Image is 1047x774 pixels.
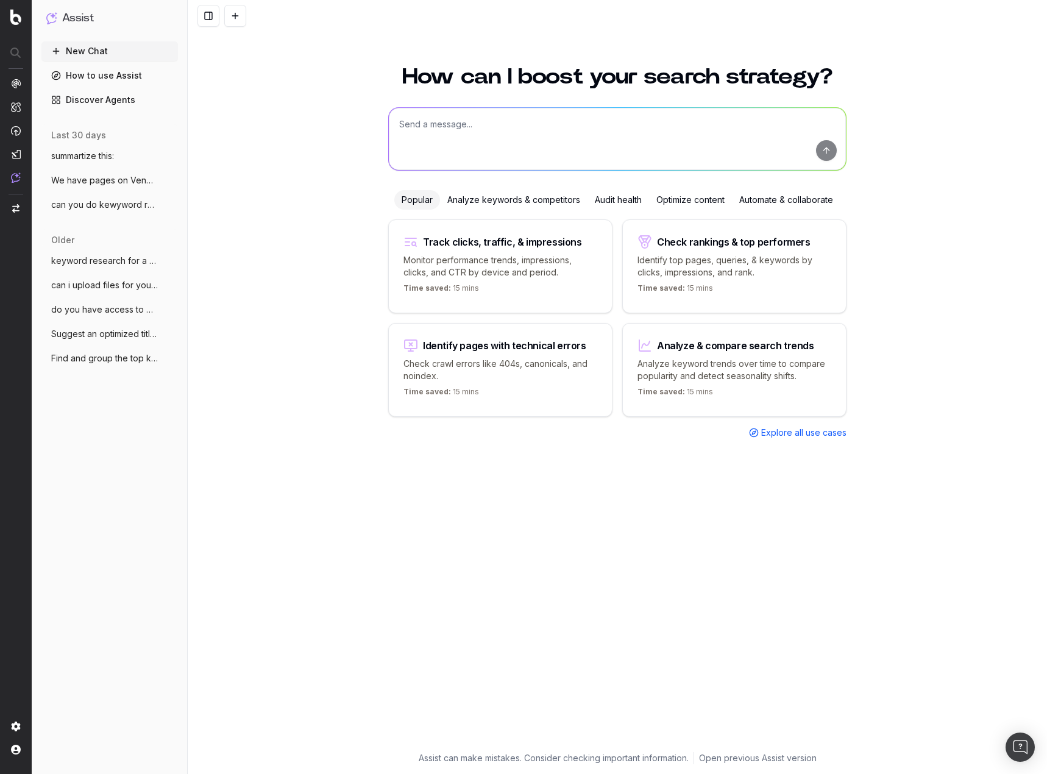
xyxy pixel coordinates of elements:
[41,300,178,319] button: do you have access to my SEM Rush data
[41,195,178,215] button: can you do kewyword research for this pa
[761,427,846,439] span: Explore all use cases
[10,9,21,25] img: Botify logo
[11,102,21,112] img: Intelligence
[419,752,689,764] p: Assist can make mistakes. Consider checking important information.
[388,66,846,88] h1: How can I boost your search strategy?
[699,752,817,764] a: Open previous Assist version
[41,66,178,85] a: How to use Assist
[637,283,685,293] span: Time saved:
[51,328,158,340] span: Suggest an optimized title and descripti
[51,199,158,211] span: can you do kewyword research for this pa
[51,279,158,291] span: can i upload files for you to analyze
[587,190,649,210] div: Audit health
[749,427,846,439] a: Explore all use cases
[637,358,831,382] p: Analyze keyword trends over time to compare popularity and detect seasonality shifts.
[51,255,158,267] span: keyword research for a page about a mass
[11,172,21,183] img: Assist
[657,341,814,350] div: Analyze & compare search trends
[11,126,21,136] img: Activation
[62,10,94,27] h1: Assist
[403,254,597,279] p: Monitor performance trends, impressions, clicks, and CTR by device and period.
[11,722,21,731] img: Setting
[403,283,451,293] span: Time saved:
[51,129,106,141] span: last 30 days
[11,79,21,88] img: Analytics
[12,204,20,213] img: Switch project
[637,387,713,402] p: 15 mins
[41,90,178,110] a: Discover Agents
[403,387,451,396] span: Time saved:
[732,190,840,210] div: Automate & collaborate
[11,149,21,159] img: Studio
[46,10,173,27] button: Assist
[637,387,685,396] span: Time saved:
[637,283,713,298] p: 15 mins
[394,190,440,210] div: Popular
[403,387,479,402] p: 15 mins
[51,150,114,162] span: summartize this:
[41,171,178,190] button: We have pages on Venmo and CashApp refer
[1006,733,1035,762] div: Open Intercom Messenger
[649,190,732,210] div: Optimize content
[423,341,586,350] div: Identify pages with technical errors
[51,234,74,246] span: older
[11,745,21,754] img: My account
[51,352,158,364] span: Find and group the top keywords for acco
[41,275,178,295] button: can i upload files for you to analyze
[440,190,587,210] div: Analyze keywords & competitors
[637,254,831,279] p: Identify top pages, queries, & keywords by clicks, impressions, and rank.
[51,174,158,186] span: We have pages on Venmo and CashApp refer
[46,12,57,24] img: Assist
[657,237,811,247] div: Check rankings & top performers
[41,324,178,344] button: Suggest an optimized title and descripti
[51,304,158,316] span: do you have access to my SEM Rush data
[41,251,178,271] button: keyword research for a page about a mass
[41,146,178,166] button: summartize this:
[41,41,178,61] button: New Chat
[41,349,178,368] button: Find and group the top keywords for acco
[403,358,597,382] p: Check crawl errors like 404s, canonicals, and noindex.
[423,237,582,247] div: Track clicks, traffic, & impressions
[403,283,479,298] p: 15 mins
